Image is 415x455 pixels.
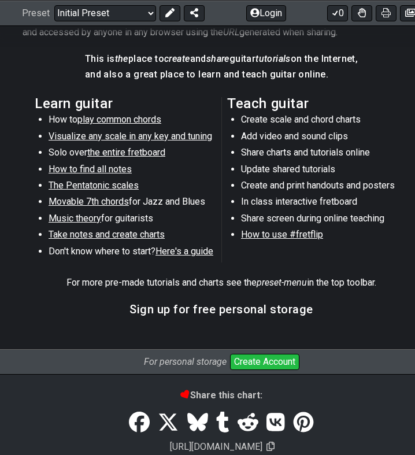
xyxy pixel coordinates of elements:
a: Reddit [234,406,262,439]
span: Preset [22,8,50,19]
button: Print [376,5,397,21]
li: Create scale and chord charts [241,113,406,130]
em: the [115,53,128,64]
em: share [206,53,229,64]
button: Login [246,5,286,21]
em: preset-menu [257,277,307,288]
h2: Teach guitar [227,97,408,110]
span: Take notes and create charts [49,229,165,240]
li: Update shared tutorials [241,163,406,179]
a: Share on Facebook [125,406,154,439]
em: tutorials [255,53,291,64]
li: for Jazz and Blues [49,195,213,212]
a: Bluesky [183,406,212,439]
li: How to [49,113,213,130]
em: URL [223,27,239,38]
li: Create and print handouts and posters [241,179,406,195]
a: Tumblr [212,406,234,439]
li: Share charts and tutorials online [241,146,406,162]
span: The Pentatonic scales [49,180,139,191]
button: 0 [327,5,348,21]
li: In class interactive fretboard [241,195,406,212]
a: Pinterest [289,406,318,439]
span: play common chords [77,114,161,125]
p: For more pre-made tutorials and charts see the in the top toolbar. [66,276,376,289]
span: Movable 7th chords [49,196,129,207]
i: For personal storage [144,356,227,367]
h2: Learn guitar [35,97,216,110]
li: Solo over [49,146,213,162]
b: Share this chart: [181,390,262,401]
select: Preset [54,5,156,21]
button: Toggle Dexterity for all fretkits [351,5,372,21]
span: Music theory [49,213,101,224]
button: Share Preset [184,5,205,21]
h3: Sign up for free personal storage [129,303,313,316]
a: VK [262,406,289,439]
span: How to find all notes [49,164,132,175]
span: Copy url to clipboard [266,441,275,452]
span: Here's a guide [155,246,213,257]
button: Create Account [230,354,299,370]
li: Share screen during online teaching [241,212,406,228]
em: create [164,53,190,64]
li: for guitarists [49,212,213,228]
li: Don't know where to start? [49,245,213,261]
button: Edit Preset [160,5,180,21]
span: Visualize any scale in any key and tuning [49,131,212,142]
h4: This is place to and guitar on the Internet, [85,53,358,65]
span: [URL][DOMAIN_NAME] [168,439,264,454]
span: the entire fretboard [87,147,165,158]
a: Tweet [154,406,183,439]
li: Add video and sound clips [241,130,406,146]
h4: and also a great place to learn and teach guitar online. [85,68,358,81]
span: How to use #fretflip [241,229,323,240]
